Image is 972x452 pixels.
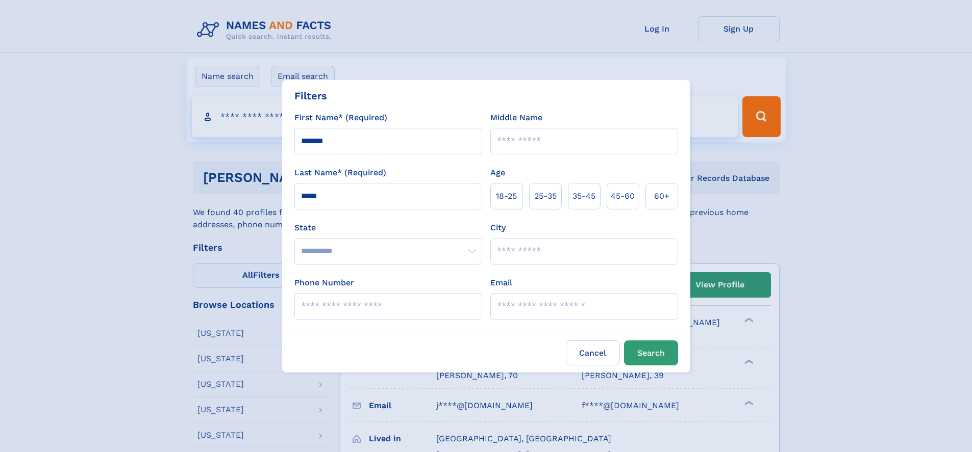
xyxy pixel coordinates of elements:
label: Email [490,277,512,289]
label: Phone Number [294,277,354,289]
label: Cancel [566,340,620,365]
span: 45‑60 [611,190,635,202]
label: Middle Name [490,112,542,124]
span: 18‑25 [496,190,517,202]
label: First Name* (Required) [294,112,387,124]
label: City [490,222,506,234]
div: Filters [294,88,327,103]
span: 60+ [654,190,669,202]
span: 35‑45 [572,190,595,202]
span: 25‑35 [534,190,557,202]
label: Last Name* (Required) [294,167,386,179]
label: State [294,222,482,234]
label: Age [490,167,505,179]
button: Search [624,340,678,365]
